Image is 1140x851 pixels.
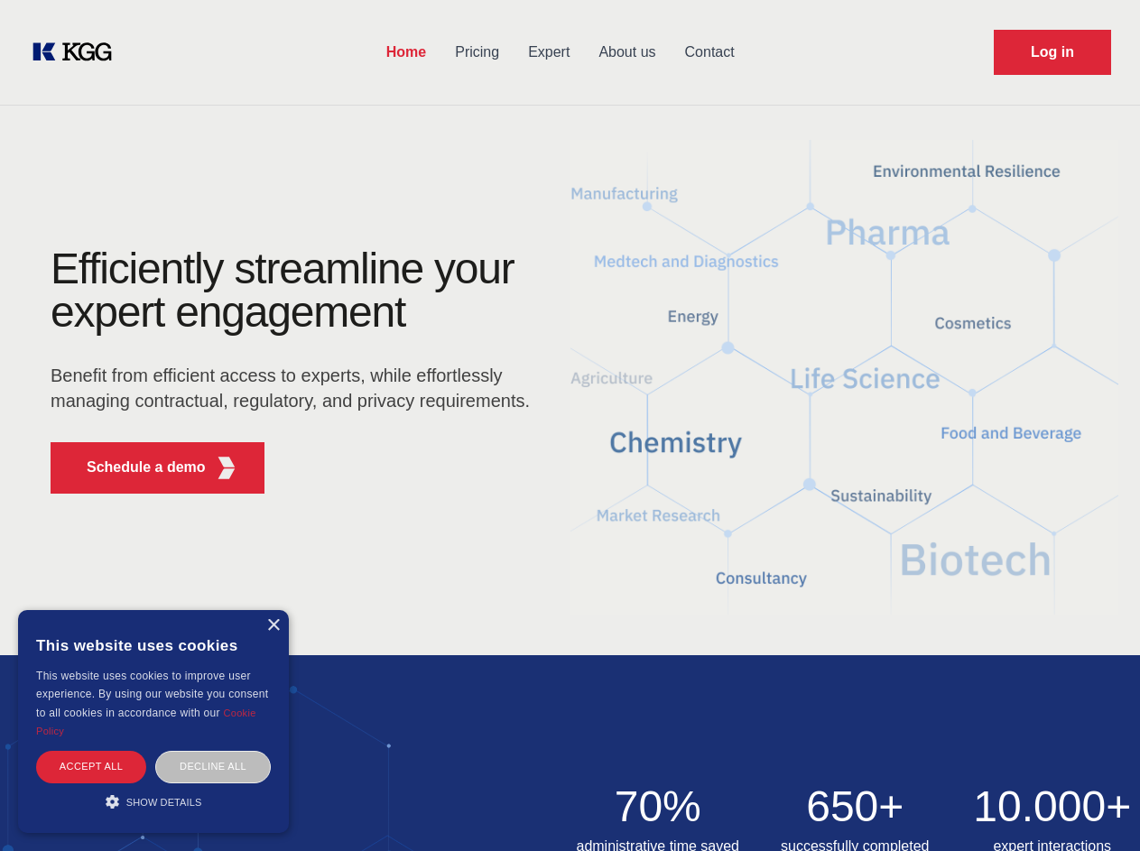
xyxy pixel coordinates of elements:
div: Decline all [155,751,271,782]
a: About us [584,29,670,76]
a: Contact [671,29,749,76]
a: Request Demo [994,30,1111,75]
a: Expert [514,29,584,76]
div: Show details [36,792,271,810]
img: KGG Fifth Element RED [570,117,1119,637]
a: Cookie Policy [36,708,256,736]
p: Schedule a demo [87,457,206,478]
h2: 650+ [767,785,943,828]
img: KGG Fifth Element RED [216,457,238,479]
iframe: Chat Widget [1050,764,1140,851]
span: This website uses cookies to improve user experience. By using our website you consent to all coo... [36,670,268,719]
h1: Efficiently streamline your expert engagement [51,247,542,334]
button: Schedule a demoKGG Fifth Element RED [51,442,264,494]
span: Show details [126,797,202,808]
div: Accept all [36,751,146,782]
a: Pricing [440,29,514,76]
div: This website uses cookies [36,624,271,667]
a: Home [372,29,440,76]
h2: 70% [570,785,746,828]
a: KOL Knowledge Platform: Talk to Key External Experts (KEE) [29,38,126,67]
div: Close [266,619,280,633]
p: Benefit from efficient access to experts, while effortlessly managing contractual, regulatory, an... [51,363,542,413]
